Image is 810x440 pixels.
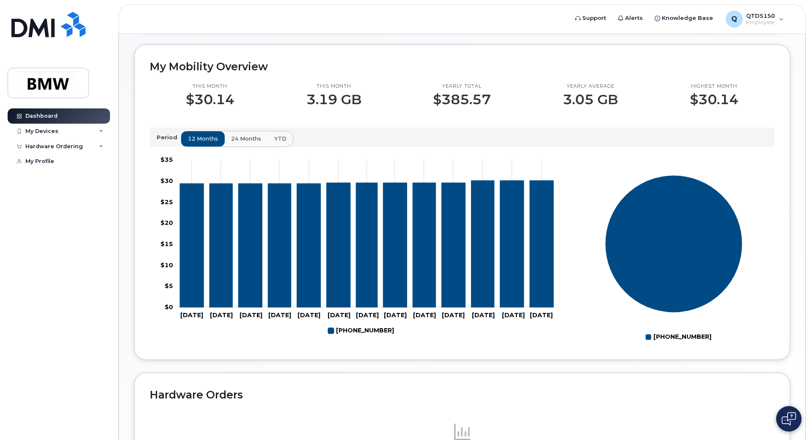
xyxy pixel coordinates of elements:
g: Series [605,175,743,313]
tspan: [DATE] [502,311,525,319]
g: Chart [605,175,743,344]
tspan: $15 [160,240,173,248]
tspan: [DATE] [210,311,233,319]
h2: My Mobility Overview [150,60,774,73]
tspan: [DATE] [240,311,262,319]
p: $30.14 [186,92,234,107]
tspan: [DATE] [356,311,379,319]
p: Yearly average [563,83,618,90]
tspan: [DATE] [384,311,407,319]
span: 24 months [231,135,261,143]
span: Knowledge Base [662,14,713,22]
a: Support [569,10,612,27]
tspan: [DATE] [442,311,465,319]
h2: Hardware Orders [150,388,774,401]
p: 3.05 GB [563,92,618,107]
tspan: $10 [160,261,173,268]
span: Support [582,14,606,22]
p: Period [157,133,181,141]
span: Alerts [625,14,643,22]
g: 864-275-8557 [180,180,554,307]
tspan: [DATE] [413,311,436,319]
p: $30.14 [690,92,738,107]
p: This month [306,83,361,90]
g: Legend [328,324,394,338]
tspan: [DATE] [268,311,291,319]
g: 864-275-8557 [328,324,394,338]
g: Legend [645,330,711,344]
span: Employee [746,19,775,26]
span: QTD5150 [746,12,775,19]
a: Knowledge Base [649,10,719,27]
tspan: $0 [165,303,173,311]
p: Highest month [690,83,738,90]
div: QTD5150 [720,11,790,28]
p: This month [186,83,234,90]
img: Open chat [782,412,796,426]
span: Q [731,14,737,24]
p: Yearly total [433,83,491,90]
p: 3.19 GB [306,92,361,107]
span: YTD [274,135,287,143]
tspan: [DATE] [472,311,495,319]
tspan: [DATE] [298,311,320,319]
p: $385.57 [433,92,491,107]
tspan: $20 [160,219,173,227]
tspan: $5 [165,282,173,290]
tspan: $30 [160,177,173,184]
a: Alerts [612,10,649,27]
tspan: $25 [160,198,173,205]
tspan: $35 [160,156,173,163]
tspan: [DATE] [328,311,350,319]
tspan: [DATE] [530,311,553,319]
g: Chart [160,156,557,338]
tspan: [DATE] [180,311,203,319]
